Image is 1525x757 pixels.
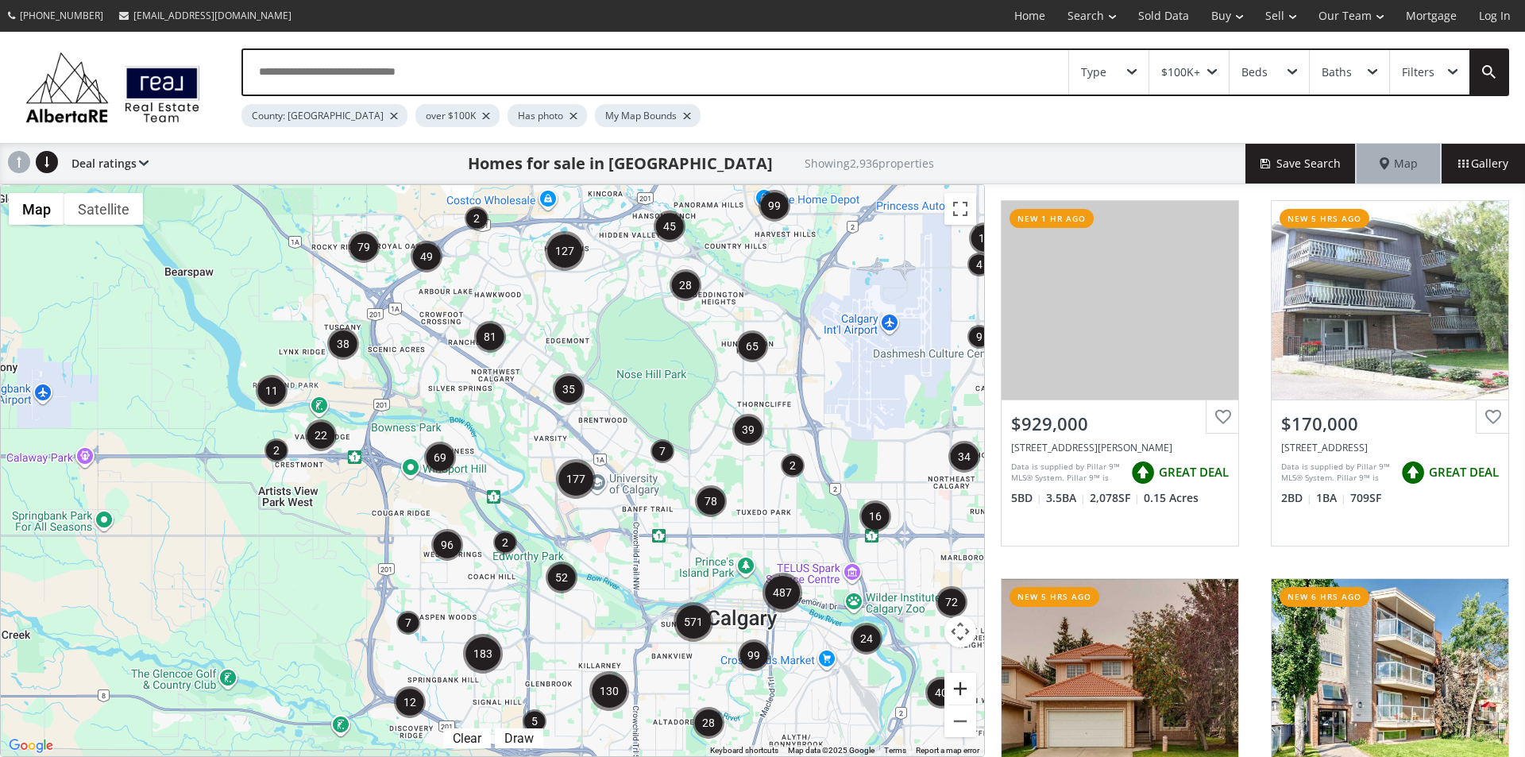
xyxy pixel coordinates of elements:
div: Filters [1402,67,1434,78]
div: Deal ratings [64,144,149,183]
div: 130 [589,671,629,711]
div: 487 [762,573,802,612]
div: 607 7 Avenue NE #101, Calgary, AB T2E 0N4 [1281,441,1499,454]
a: new 5 hrs ago$170,000[STREET_ADDRESS]Data is supplied by Pillar 9™ MLS® System. Pillar 9™ is the ... [1255,184,1525,562]
div: 45 [654,210,685,242]
div: 40 [925,677,957,709]
div: 127 [545,231,585,271]
img: rating icon [1127,457,1159,489]
a: Open this area in Google Maps (opens a new window) [5,736,57,756]
button: Show satellite imagery [64,193,143,225]
div: 96 [431,529,463,561]
button: Map camera controls [944,616,976,647]
img: Logo [17,48,208,127]
div: 11 [256,375,288,407]
a: [EMAIL_ADDRESS][DOMAIN_NAME] [111,1,299,30]
div: Clear [449,731,485,746]
div: County: [GEOGRAPHIC_DATA] [241,104,407,127]
h2: Showing 2,936 properties [805,157,934,169]
div: Click to draw. [495,731,543,746]
button: Save Search [1245,144,1357,183]
span: 1 BA [1316,490,1346,506]
a: new 1 hr ago$929,000[STREET_ADDRESS][PERSON_NAME]Data is supplied by Pillar 9™ MLS® System. Pilla... [985,184,1255,562]
div: 9 [967,325,991,349]
div: 38 [327,328,359,360]
h1: Homes for sale in [GEOGRAPHIC_DATA] [468,153,773,175]
div: Gallery [1441,144,1525,183]
a: Report a map error [916,746,979,755]
span: Gallery [1458,156,1508,172]
div: 4 [967,253,991,276]
span: 5 BD [1011,490,1042,506]
div: 5 [523,709,546,733]
div: 2 [493,531,517,554]
div: 7 [396,611,420,635]
div: Type [1081,67,1106,78]
div: My Map Bounds [595,104,701,127]
div: 34 [948,441,980,473]
div: 12 [394,686,426,718]
span: [EMAIL_ADDRESS][DOMAIN_NAME] [133,9,291,22]
div: 24 [851,623,882,655]
button: Zoom in [944,673,976,705]
div: over $100K [415,104,500,127]
span: 2 BD [1281,490,1312,506]
div: 79 [348,231,380,263]
div: Data is supplied by Pillar 9™ MLS® System. Pillar 9™ is the owner of the copyright in its MLS® Sy... [1011,461,1123,485]
div: 81 [474,321,506,353]
div: 28 [670,269,701,301]
div: Data is supplied by Pillar 9™ MLS® System. Pillar 9™ is the owner of the copyright in its MLS® Sy... [1281,461,1393,485]
span: [PHONE_NUMBER] [20,9,103,22]
button: Keyboard shortcuts [710,745,778,756]
div: 571 [674,602,713,642]
span: GREAT DEAL [1429,464,1499,481]
button: Toggle fullscreen view [944,193,976,225]
div: Beds [1241,67,1268,78]
button: Zoom out [944,705,976,737]
div: 39 [732,414,764,446]
div: 72 [936,586,967,618]
a: Terms [884,746,906,755]
div: 2 [264,438,288,462]
span: GREAT DEAL [1159,464,1229,481]
div: 78 [695,485,727,517]
div: Click to clear. [443,731,491,746]
div: 49 [411,241,442,272]
div: 99 [759,190,790,222]
div: Has photo [508,104,587,127]
div: 65 [736,330,768,362]
div: $929,000 [1011,411,1229,436]
div: Baths [1322,67,1352,78]
div: 52 [546,562,577,593]
img: Google [5,736,57,756]
div: Draw [500,731,538,746]
div: Map [1357,144,1441,183]
div: 177 [556,459,596,499]
img: rating icon [1397,457,1429,489]
span: 3.5 BA [1046,490,1086,506]
div: 35 [553,373,585,405]
div: 28 [693,707,724,739]
div: 103 Sienna Park Heath SW, Calgary, AB T3H 5K7 [1011,441,1229,454]
div: 22 [305,419,337,451]
div: 99 [738,639,770,671]
button: Show street map [9,193,64,225]
div: 7 [651,439,674,463]
div: 10 [969,222,1001,254]
div: $100K+ [1161,67,1200,78]
span: 709 SF [1350,490,1381,506]
div: 183 [463,634,503,674]
span: Map data ©2025 Google [788,746,874,755]
div: 16 [859,500,891,532]
div: $170,000 [1281,411,1499,436]
div: 2 [781,454,805,477]
span: Map [1380,156,1418,172]
span: 0.15 Acres [1144,490,1199,506]
div: 2 [465,207,488,230]
div: 69 [424,442,456,473]
span: 2,078 SF [1090,490,1140,506]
